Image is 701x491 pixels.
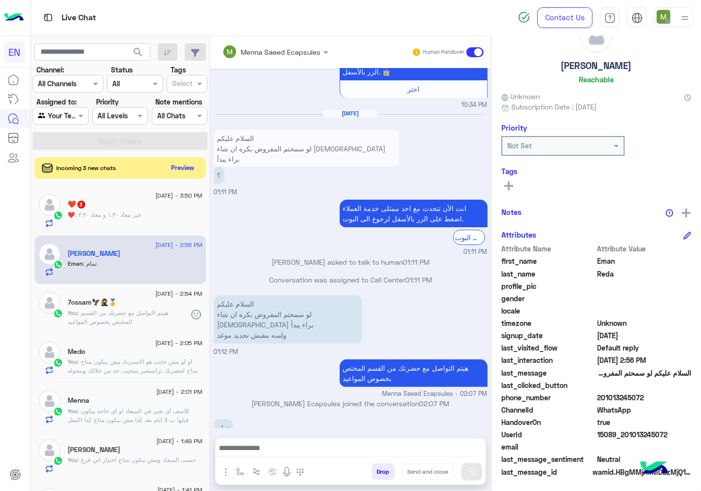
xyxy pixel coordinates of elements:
[38,439,61,461] img: defaultAdmin.png
[501,454,596,464] span: last_message_sentiment
[77,201,85,209] span: 3
[501,306,596,316] span: locale
[580,19,613,52] img: defaultAdmin.png
[631,12,643,24] img: tab
[501,269,596,279] span: last_name
[83,260,97,267] span: تمام
[679,12,691,24] img: profile
[537,7,593,28] a: Contact Us
[38,292,61,314] img: defaultAdmin.png
[372,463,395,480] button: Drop
[597,306,692,316] span: null
[53,407,63,417] img: WhatsApp
[155,289,202,298] span: [DATE] - 2:54 PM
[214,257,488,267] p: [PERSON_NAME] asked to talk to human
[68,407,78,415] span: You
[68,211,75,218] span: ❤️
[68,396,90,405] h5: Menna
[75,211,141,218] span: غير معاد ١.٣٠ و معاد ٣.٣٠
[597,368,692,378] span: السلام عليكم لو سمحتم المفروض بكره ان شاء الله براء يبدأ ولسه مفيش تحديد موعد
[501,343,596,353] span: last_visited_flow
[464,247,488,257] span: 01:11 PM
[383,389,488,399] span: Menna Saeed Ecapsules - 02:07 PM
[53,358,63,368] img: WhatsApp
[36,97,77,107] label: Assigned to:
[53,309,63,318] img: WhatsApp
[68,298,117,307] h5: 7ossam🦅🥷🥇
[53,210,63,220] img: WhatsApp
[296,468,304,476] img: make a call
[340,359,488,387] p: 3/9/2025, 2:07 PM
[597,405,692,415] span: 2
[155,191,202,200] span: [DATE] - 3:50 PM
[501,429,596,440] span: UserId
[402,463,454,480] button: Send and close
[501,208,522,216] h6: Notes
[214,167,224,184] p: 3/9/2025, 1:11 PM
[597,293,692,304] span: null
[597,392,692,403] span: 201013245072
[403,258,429,266] span: 01:11 PM
[36,65,64,75] label: Channel:
[214,295,362,344] p: 3/9/2025, 1:12 PM
[156,437,202,446] span: [DATE] - 1:49 PM
[682,209,691,217] img: add
[68,456,78,463] span: You
[604,12,616,24] img: tab
[501,244,596,254] span: Attribute Name
[4,41,25,63] div: EN
[62,11,96,25] p: Live Chat
[53,456,63,466] img: WhatsApp
[501,442,596,452] span: email
[462,101,488,110] span: 10:34 PM
[232,463,248,480] button: select flow
[511,102,596,112] span: Subscription Date : [DATE]
[501,167,691,175] h6: Tags
[155,241,202,249] span: [DATE] - 2:56 PM
[68,309,78,316] span: You
[420,399,450,408] span: 02:07 PM
[501,380,596,390] span: last_clicked_button
[38,341,61,363] img: defaultAdmin.png
[126,43,150,65] button: search
[53,260,63,270] img: WhatsApp
[68,348,86,356] h5: Medo
[214,275,488,285] p: Conversation was assigned to Call Center
[214,130,399,178] p: 3/9/2025, 1:11 PM
[269,468,277,476] img: create order
[501,230,536,239] h6: Attributes
[68,358,78,365] span: You
[68,407,190,432] span: للاسف اي تغير في الميعاد او اي حاجه بيكون قبلها ب 3 ايام بعد كدا مش بيكون متاح كدا الليفل اتحسب ع...
[214,348,239,355] span: 01:12 PM
[501,318,596,328] span: timezone
[501,256,596,266] span: first_name
[68,358,198,392] span: او لو مش حابب هو الاسترداد مش بيكون متاح متاح لحضرتك ترانسفير ببتجيب حد من خلالك وبتحوله المبلغ و...
[657,10,670,24] img: userImage
[214,419,233,436] p: 3/9/2025, 2:56 PM
[68,200,86,209] h5: ❤️
[68,249,121,258] h5: Eman Reda
[407,85,420,93] span: اختر
[4,7,24,28] img: Logo
[156,387,202,396] span: [DATE] - 2:01 PM
[236,468,244,476] img: select flow
[467,467,477,477] img: send message
[501,392,596,403] span: phone_number
[597,269,692,279] span: Reda
[637,452,671,486] img: hulul-logo.png
[597,454,692,464] span: 0
[214,398,488,409] p: [PERSON_NAME] Ecapsules joined the conversation
[597,318,692,328] span: Unknown
[68,260,83,267] span: Eman
[171,65,186,75] label: Tags
[323,110,378,117] h6: [DATE]
[57,164,116,173] span: Incoming 3 new chats
[78,456,196,463] span: حسب الميعاد ومش بيكون متاح اختيار اني فرع
[155,97,202,107] label: Note mentions
[597,244,692,254] span: Attribute Value
[423,48,464,56] small: Human Handover
[666,209,673,217] img: notes
[501,417,596,427] span: HandoverOn
[501,355,596,365] span: last_interaction
[281,466,293,478] img: send voice note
